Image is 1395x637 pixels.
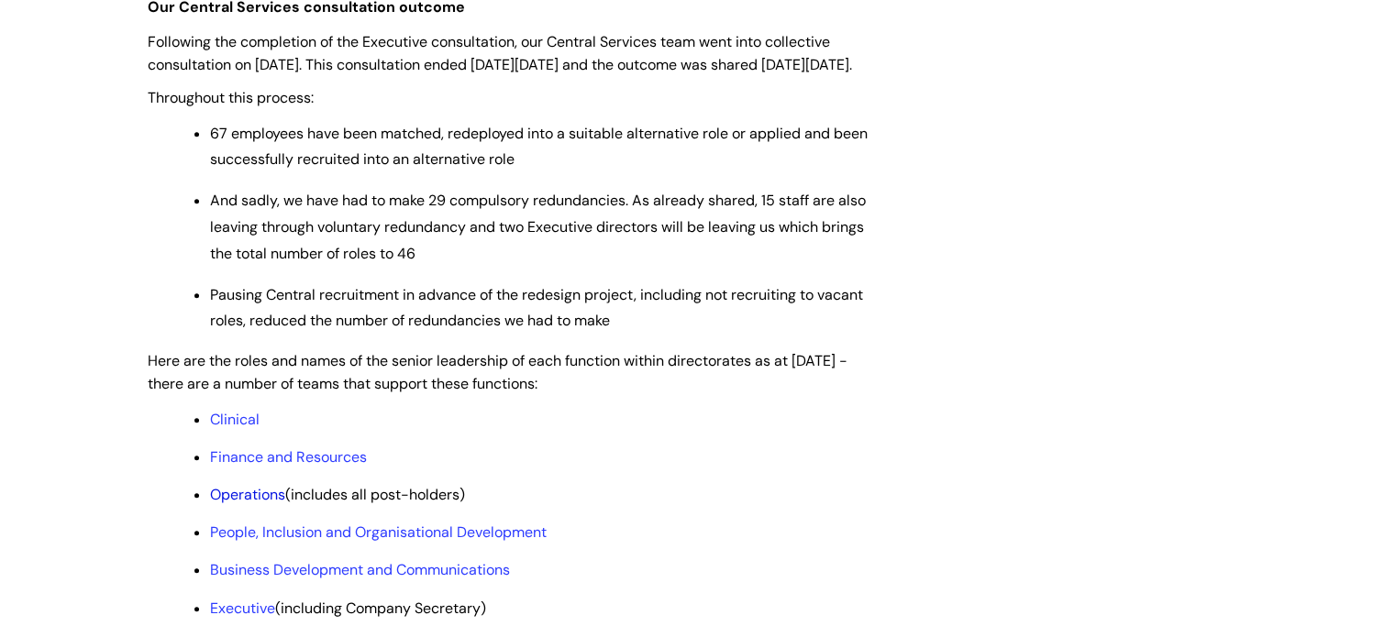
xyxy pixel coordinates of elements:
[210,188,872,267] p: And sadly, we have had to make 29 compulsory redundancies. As already shared, 15 staff are also l...
[210,485,285,504] a: Operations
[210,282,872,335] p: Pausing Central recruitment in advance of the redesign project, including not recruiting to vacan...
[210,599,275,618] a: Executive
[210,121,872,174] p: 67 employees have been matched, redeployed into a suitable alternative role or applied and been s...
[210,410,260,429] a: Clinical
[148,32,852,74] span: Following the completion of the Executive consultation, our Central Services team went into colle...
[210,599,486,618] span: (including Company Secretary)
[148,88,314,107] span: Throughout this process:
[210,522,547,542] a: People, Inclusion and Organisational Development
[148,351,847,393] span: Here are the roles and names of the senior leadership of each function within directorates as at ...
[210,447,367,467] a: Finance and Resources
[210,485,465,504] span: (includes all post-holders)
[210,560,510,579] a: Business Development and Communications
